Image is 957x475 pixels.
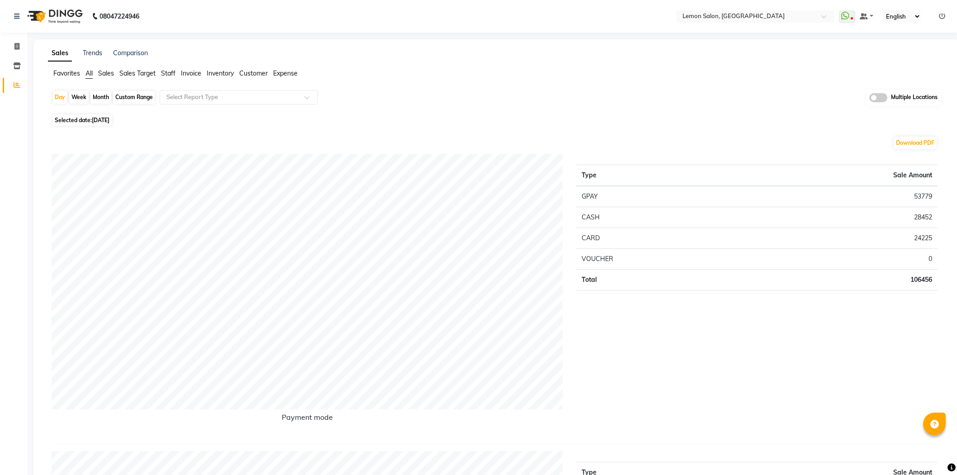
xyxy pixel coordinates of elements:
[919,439,948,466] iframe: chat widget
[743,228,938,248] td: 24225
[273,69,298,77] span: Expense
[52,114,112,126] span: Selected date:
[743,186,938,207] td: 53779
[576,207,743,228] td: CASH
[743,165,938,186] th: Sale Amount
[53,69,80,77] span: Favorites
[576,228,743,248] td: CARD
[891,93,938,102] span: Multiple Locations
[23,4,85,29] img: logo
[894,137,937,149] button: Download PDF
[239,69,268,77] span: Customer
[161,69,175,77] span: Staff
[113,91,155,104] div: Custom Range
[576,165,743,186] th: Type
[52,413,563,425] h6: Payment mode
[743,248,938,269] td: 0
[48,45,72,62] a: Sales
[52,91,67,104] div: Day
[85,69,93,77] span: All
[181,69,201,77] span: Invoice
[98,69,114,77] span: Sales
[743,207,938,228] td: 28452
[83,49,102,57] a: Trends
[207,69,234,77] span: Inventory
[113,49,148,57] a: Comparison
[576,186,743,207] td: GPAY
[90,91,111,104] div: Month
[99,4,139,29] b: 08047224946
[576,269,743,290] td: Total
[576,248,743,269] td: VOUCHER
[119,69,156,77] span: Sales Target
[69,91,89,104] div: Week
[92,117,109,123] span: [DATE]
[743,269,938,290] td: 106456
